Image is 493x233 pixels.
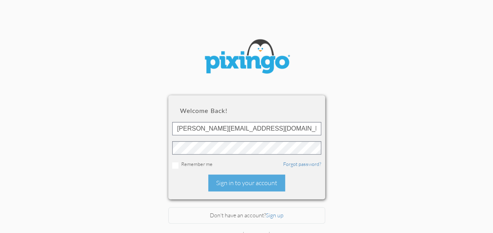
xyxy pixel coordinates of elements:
div: Remember me [172,160,321,169]
div: Sign in to your account [208,175,285,191]
img: pixingo logo [200,35,294,80]
div: Don't have an account? [168,207,325,224]
a: Sign up [266,212,284,218]
h2: Welcome back! [180,107,313,114]
a: Forgot password? [283,161,321,167]
input: ID or Email [172,122,321,135]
